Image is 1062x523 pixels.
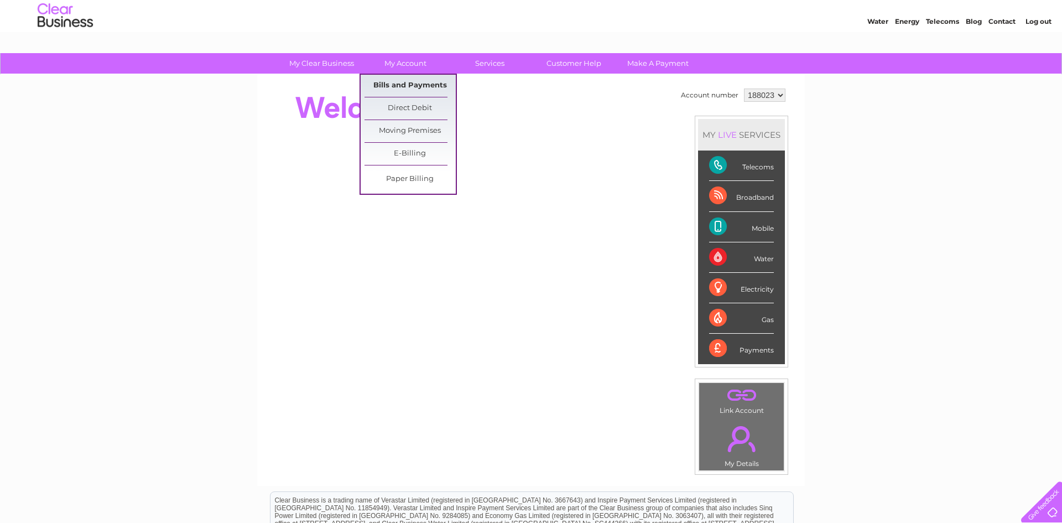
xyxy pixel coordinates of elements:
a: Telecoms [926,47,959,55]
img: logo.png [37,29,93,63]
a: Services [444,53,535,74]
a: Water [867,47,888,55]
td: Link Account [699,382,784,417]
a: Contact [988,47,1016,55]
div: Clear Business is a trading name of Verastar Limited (registered in [GEOGRAPHIC_DATA] No. 3667643... [270,6,793,54]
a: Direct Debit [365,97,456,120]
a: My Account [360,53,451,74]
a: Moving Premises [365,120,456,142]
div: Mobile [709,212,774,242]
div: MY SERVICES [698,119,785,151]
div: Payments [709,334,774,364]
a: Log out [1025,47,1051,55]
a: Blog [966,47,982,55]
td: Account number [678,86,741,105]
div: Gas [709,303,774,334]
div: Electricity [709,273,774,303]
a: Bills and Payments [365,75,456,97]
a: Make A Payment [612,53,704,74]
div: Broadband [709,181,774,211]
td: My Details [699,417,784,471]
a: . [702,386,781,405]
a: . [702,420,781,458]
a: 0333 014 3131 [853,6,930,19]
a: Energy [895,47,919,55]
a: Paper Billing [365,168,456,190]
div: Telecoms [709,151,774,181]
a: My Clear Business [276,53,367,74]
div: Water [709,242,774,273]
div: LIVE [716,130,739,140]
a: E-Billing [365,143,456,165]
a: Customer Help [528,53,619,74]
